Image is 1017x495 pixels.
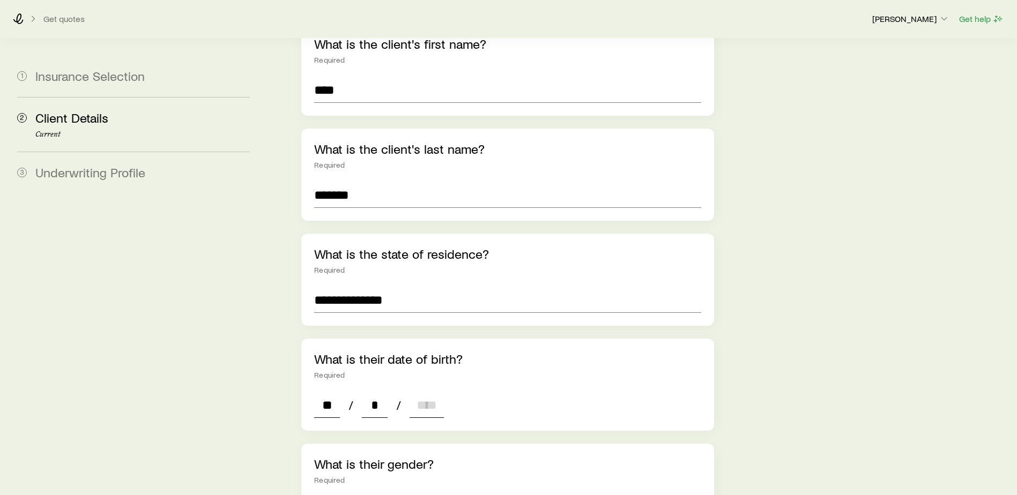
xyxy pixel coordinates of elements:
[314,246,701,261] p: What is the state of residence?
[17,113,27,123] span: 2
[314,476,701,484] div: Required
[314,161,701,169] div: Required
[35,110,108,125] span: Client Details
[314,371,701,379] div: Required
[314,351,701,366] p: What is their date of birth?
[314,36,701,51] p: What is the client's first name?
[43,14,85,24] button: Get quotes
[872,13,949,24] p: [PERSON_NAME]
[35,68,145,84] span: Insurance Selection
[314,266,701,274] div: Required
[872,13,950,26] button: [PERSON_NAME]
[314,56,701,64] div: Required
[35,130,250,139] p: Current
[314,456,701,471] p: What is their gender?
[17,168,27,177] span: 3
[314,141,701,156] p: What is the client's last name?
[959,13,1004,25] button: Get help
[344,397,358,412] span: /
[17,71,27,81] span: 1
[35,164,145,180] span: Underwriting Profile
[392,397,405,412] span: /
